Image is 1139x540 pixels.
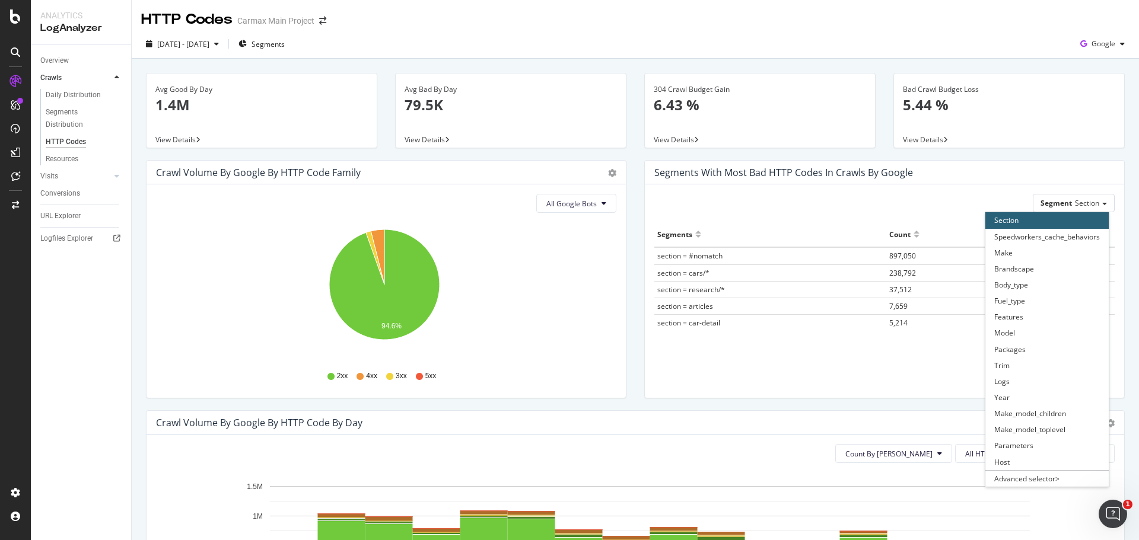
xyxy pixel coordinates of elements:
[253,512,263,520] text: 1M
[657,318,720,328] span: section = car-detail
[889,301,908,311] span: 7,659
[46,153,123,165] a: Resources
[608,169,616,177] div: gear
[1092,39,1115,49] span: Google
[657,268,710,278] span: section = cars/*
[40,72,111,84] a: Crawls
[536,194,616,213] button: All Google Bots
[903,95,1115,115] p: 5.44 %
[46,153,78,165] div: Resources
[425,371,437,381] span: 5xx
[155,95,368,115] p: 1.4M
[903,84,1115,95] div: Bad Crawl Budget Loss
[985,261,1109,277] div: Brandscape
[903,135,943,145] span: View Details
[985,357,1109,373] div: Trim
[845,449,933,459] span: Count By Day
[985,309,1109,325] div: Features
[1123,500,1132,509] span: 1
[46,136,86,148] div: HTTP Codes
[319,17,326,25] div: arrow-right-arrow-left
[141,9,233,30] div: HTTP Codes
[985,229,1109,245] div: Speedworkers_cache_behaviors
[157,39,209,49] span: [DATE] - [DATE]
[40,170,58,183] div: Visits
[247,483,263,491] text: 1.5M
[405,135,445,145] span: View Details
[965,449,1016,459] span: All HTTP Codes
[889,285,912,295] span: 37,512
[889,225,911,244] div: Count
[657,285,725,295] span: section = research/*
[985,293,1109,309] div: Fuel_type
[46,106,123,131] a: Segments Distribution
[46,136,123,148] a: HTTP Codes
[985,437,1109,453] div: Parameters
[46,106,112,131] div: Segments Distribution
[40,232,123,245] a: Logfiles Explorer
[155,84,368,95] div: Avg Good By Day
[156,417,362,429] div: Crawl Volume by google by HTTP Code by Day
[657,225,692,244] div: Segments
[40,170,111,183] a: Visits
[396,371,407,381] span: 3xx
[381,322,402,330] text: 94.6%
[985,325,1109,341] div: Model
[654,84,866,95] div: 304 Crawl Budget Gain
[1106,419,1115,427] div: gear
[405,95,617,115] p: 79.5K
[546,199,597,209] span: All Google Bots
[46,89,123,101] a: Daily Distribution
[337,371,348,381] span: 2xx
[654,95,866,115] p: 6.43 %
[985,389,1109,405] div: Year
[835,444,952,463] button: Count By [PERSON_NAME]
[985,212,1109,228] div: Section
[40,187,80,200] div: Conversions
[40,9,122,21] div: Analytics
[1041,198,1072,208] span: Segment
[234,34,289,53] button: Segments
[985,454,1109,470] div: Host
[889,268,916,278] span: 238,792
[1099,500,1127,528] iframe: Intercom live chat
[237,15,314,27] div: Carmax Main Project
[985,421,1109,437] div: Make_model_toplevel
[405,84,617,95] div: Avg Bad By Day
[985,245,1109,261] div: Make
[889,251,916,261] span: 897,050
[40,210,81,222] div: URL Explorer
[985,373,1109,389] div: Logs
[40,232,93,245] div: Logfiles Explorer
[985,470,1109,487] div: Advanced selector >
[40,187,123,200] a: Conversions
[955,444,1035,463] button: All HTTP Codes
[654,167,913,178] div: Segments with most bad HTTP codes in Crawls by google
[657,251,723,261] span: section = #nomatch
[366,371,377,381] span: 4xx
[889,318,908,328] span: 5,214
[985,277,1109,293] div: Body_type
[156,222,612,360] svg: A chart.
[40,55,123,67] a: Overview
[985,341,1109,357] div: Packages
[252,39,285,49] span: Segments
[1076,34,1130,53] button: Google
[141,34,224,53] button: [DATE] - [DATE]
[40,21,122,35] div: LogAnalyzer
[654,135,694,145] span: View Details
[40,72,62,84] div: Crawls
[40,210,123,222] a: URL Explorer
[46,89,101,101] div: Daily Distribution
[40,55,69,67] div: Overview
[657,301,713,311] span: section = articles
[985,405,1109,421] div: Make_model_children
[155,135,196,145] span: View Details
[1075,198,1099,208] span: Section
[156,167,361,178] div: Crawl Volume by google by HTTP Code Family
